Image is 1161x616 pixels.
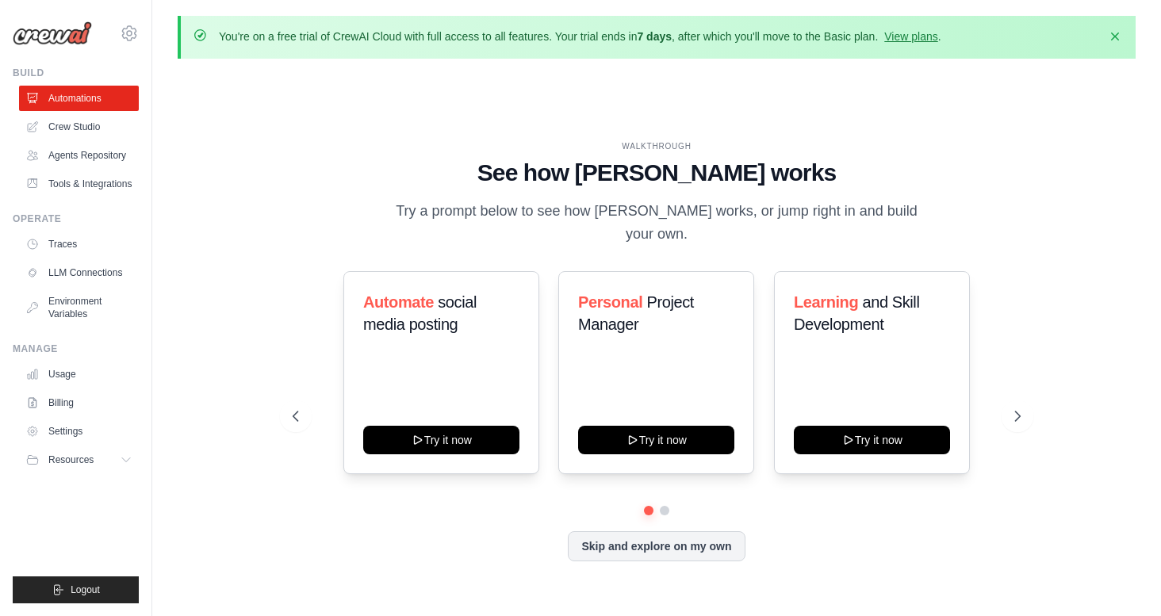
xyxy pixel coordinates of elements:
div: Manage [13,342,139,355]
div: WALKTHROUGH [293,140,1021,152]
span: Resources [48,453,94,466]
span: Logout [71,583,100,596]
a: Crew Studio [19,114,139,140]
div: Operate [13,212,139,225]
a: Traces [19,231,139,257]
a: View plans [884,30,937,43]
span: Learning [794,293,858,311]
strong: 7 days [637,30,672,43]
span: Personal [578,293,642,311]
button: Logout [13,576,139,603]
a: LLM Connections [19,260,139,285]
p: You're on a free trial of CrewAI Cloud with full access to all features. Your trial ends in , aft... [219,29,941,44]
div: Build [13,67,139,79]
button: Resources [19,447,139,473]
a: Automations [19,86,139,111]
img: Logo [13,21,92,45]
button: Try it now [363,426,519,454]
a: Agents Repository [19,143,139,168]
a: Environment Variables [19,289,139,327]
a: Usage [19,362,139,387]
a: Billing [19,390,139,415]
h1: See how [PERSON_NAME] works [293,159,1021,187]
p: Try a prompt below to see how [PERSON_NAME] works, or jump right in and build your own. [390,200,923,247]
span: social media posting [363,293,477,333]
a: Settings [19,419,139,444]
span: and Skill Development [794,293,919,333]
button: Try it now [794,426,950,454]
span: Automate [363,293,434,311]
a: Tools & Integrations [19,171,139,197]
button: Try it now [578,426,734,454]
button: Skip and explore on my own [568,531,745,561]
